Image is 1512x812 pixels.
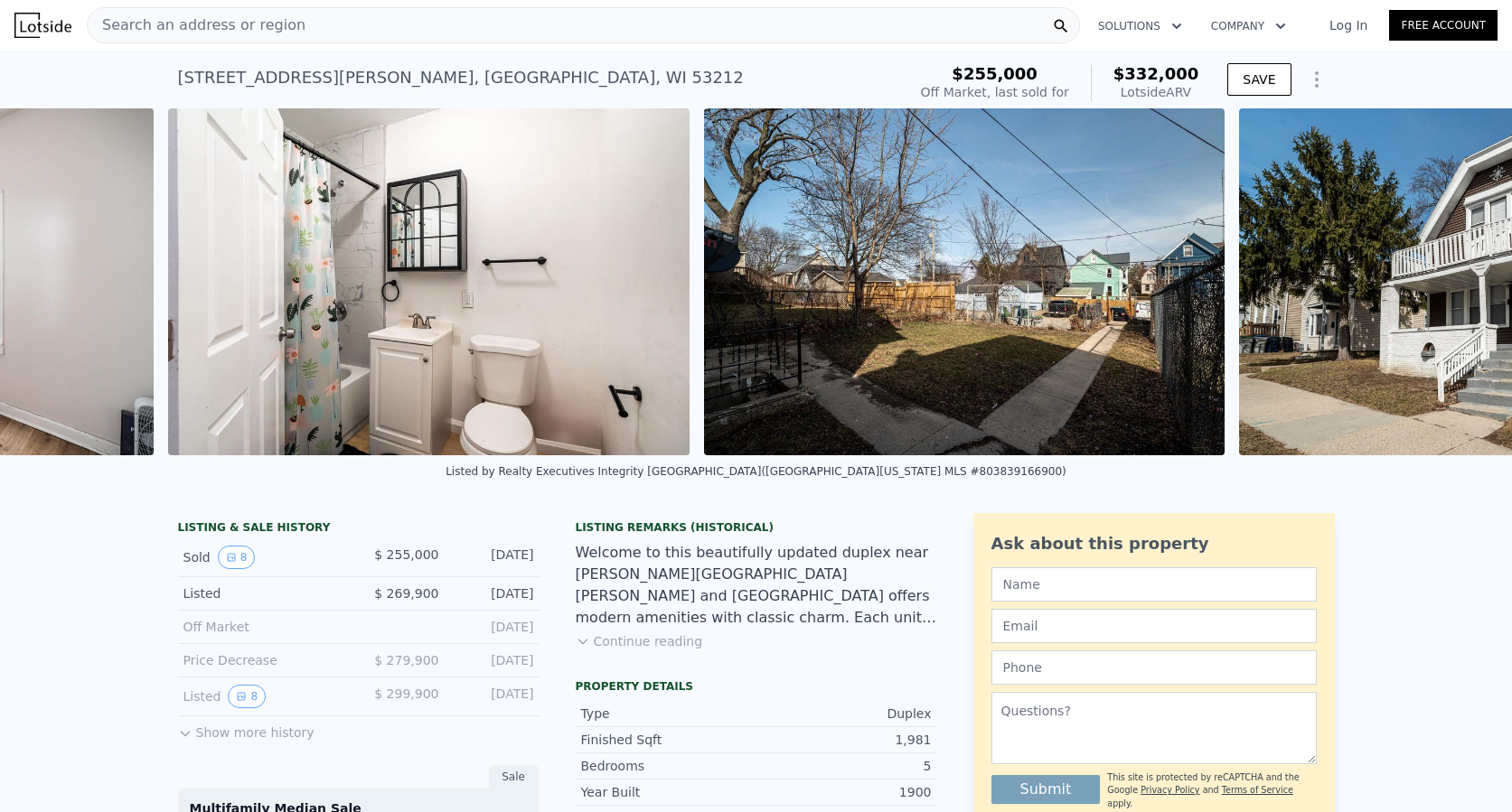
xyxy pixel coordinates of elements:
div: Property details [576,679,937,694]
span: $ 279,900 [374,653,438,667]
button: SAVE [1227,63,1291,96]
div: [DATE] [454,651,534,669]
div: Ask about this property [991,531,1317,556]
button: Company [1197,10,1301,42]
input: Phone [991,650,1317,685]
span: $ 299,900 [374,686,438,701]
span: $ 255,000 [374,547,438,562]
a: Terms of Service [1222,785,1293,795]
div: Listed by Realty Executives Integrity [GEOGRAPHIC_DATA] ([GEOGRAPHIC_DATA][US_STATE] MLS #8038391... [446,465,1066,478]
span: $ 269,900 [374,586,438,601]
input: Name [991,567,1317,602]
button: Show more history [178,716,315,742]
div: Off Market, last sold for [921,83,1069,101]
span: Search an address or region [88,14,305,36]
div: Duplex [756,705,932,723]
div: [DATE] [454,618,534,636]
span: $255,000 [952,64,1038,83]
div: Listed [183,584,344,602]
div: [DATE] [454,546,534,569]
div: [DATE] [454,685,534,708]
button: View historical data [218,546,256,569]
a: Privacy Policy [1141,785,1199,795]
button: Show Options [1299,61,1335,98]
div: [DATE] [454,584,534,602]
button: Submit [991,775,1101,804]
div: Off Market [183,618,344,636]
div: [STREET_ADDRESS][PERSON_NAME] , [GEOGRAPHIC_DATA] , WI 53212 [178,65,744,90]
div: Welcome to this beautifully updated duplex near [PERSON_NAME][GEOGRAPHIC_DATA][PERSON_NAME] and [... [576,542,937,629]
div: 5 [756,757,932,775]
div: Finished Sqft [581,731,756,749]
a: Log In [1308,16,1389,34]
button: View historical data [228,685,266,708]
div: Bedrooms [581,757,756,775]
div: This site is protected by reCAPTCHA and the Google and apply. [1107,771,1316,810]
div: 1,981 [756,731,932,749]
div: Year Built [581,783,756,801]
img: Lotside [14,13,71,38]
img: Sale: 154104907 Parcel: 101212267 [704,108,1226,455]
div: Type [581,705,756,723]
div: Sale [489,765,540,789]
button: Continue reading [576,632,703,650]
div: Listing Remarks (Historical) [576,520,937,535]
div: Price Decrease [183,651,344,669]
div: 1900 [756,783,932,801]
span: $332,000 [1113,64,1199,83]
button: Solutions [1084,10,1197,42]
img: Sale: 154104907 Parcel: 101212267 [168,108,690,455]
a: Free Account [1389,10,1498,41]
div: LISTING & SALE HISTORY [178,520,540,538]
div: Lotside ARV [1113,83,1199,101]
div: Sold [183,546,344,569]
input: Email [991,609,1317,643]
div: Listed [183,685,344,708]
